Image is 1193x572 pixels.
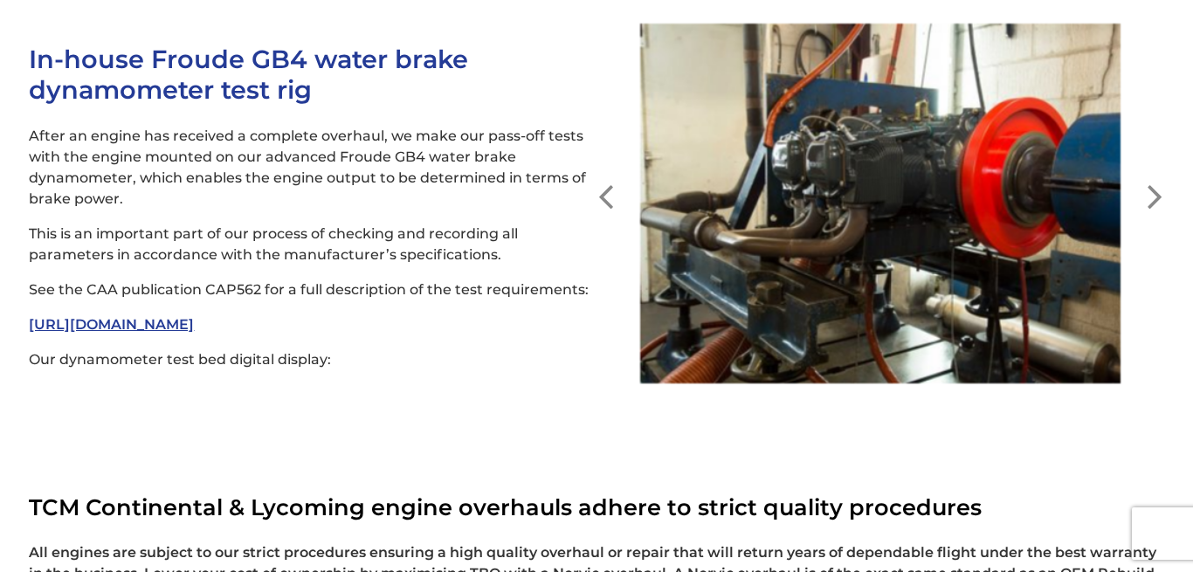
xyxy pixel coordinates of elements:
p: This is an important part of our process of checking and recording all parameters in accordance w... [29,224,596,265]
p: See the CAA publication CAP562 for a full description of the test requirements: [29,279,596,300]
a: [URL][DOMAIN_NAME] [29,316,194,333]
span: In-house Froude GB4 water brake dynamometer test rig [29,44,468,105]
button: Next [1147,175,1164,192]
span: TCM Continental & Lycoming engine overhauls adhere to strict quality procedures [29,493,982,520]
p: Our dynamometer test bed digital display: [29,349,596,370]
button: Previous [596,175,614,192]
p: After an engine has received a complete overhaul, we make our pass-off tests with the engine moun... [29,126,596,210]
